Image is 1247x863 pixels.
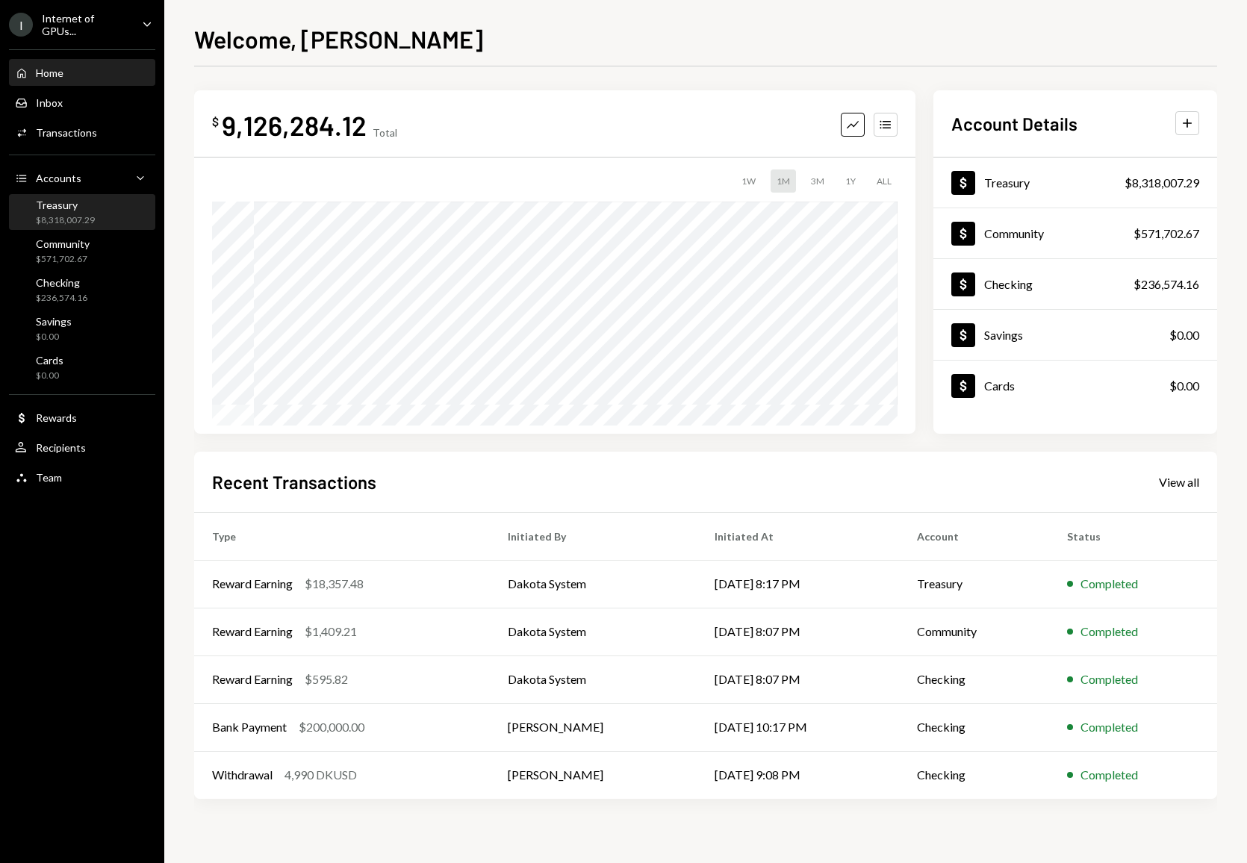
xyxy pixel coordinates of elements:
a: Transactions [9,119,155,146]
div: Reward Earning [212,575,293,593]
div: Withdrawal [212,766,273,784]
h2: Account Details [951,111,1077,136]
a: Treasury$8,318,007.29 [9,194,155,230]
div: 1M [771,169,796,193]
div: $8,318,007.29 [1125,174,1199,192]
a: Checking$236,574.16 [9,272,155,308]
td: Dakota System [490,560,697,608]
div: Recipients [36,441,86,454]
div: Reward Earning [212,670,293,688]
th: Type [194,512,490,560]
div: 3M [805,169,830,193]
div: $0.00 [36,331,72,343]
td: Checking [899,655,1049,703]
td: [DATE] 10:17 PM [697,703,899,751]
a: Home [9,59,155,86]
div: Completed [1080,575,1138,593]
a: View all [1159,473,1199,490]
div: ALL [871,169,898,193]
h1: Welcome, [PERSON_NAME] [194,24,483,54]
a: Community$571,702.67 [933,208,1217,258]
div: 4,990 DKUSD [284,766,357,784]
td: [DATE] 8:17 PM [697,560,899,608]
div: $8,318,007.29 [36,214,95,227]
td: [DATE] 8:07 PM [697,655,899,703]
div: Treasury [36,199,95,211]
div: $0.00 [1169,377,1199,395]
a: Cards$0.00 [933,361,1217,411]
div: Treasury [984,175,1030,190]
td: [DATE] 8:07 PM [697,608,899,655]
th: Initiated At [697,512,899,560]
div: Total [373,126,397,139]
td: [PERSON_NAME] [490,703,697,751]
div: $571,702.67 [1134,225,1199,243]
div: Cards [36,354,63,367]
a: Checking$236,574.16 [933,259,1217,309]
div: Savings [984,328,1023,342]
td: [DATE] 9:08 PM [697,751,899,799]
td: Community [899,608,1049,655]
td: [PERSON_NAME] [490,751,697,799]
div: Checking [36,276,87,289]
div: $236,574.16 [1134,275,1199,293]
a: Savings$0.00 [933,310,1217,360]
td: Dakota System [490,608,697,655]
div: Completed [1080,670,1138,688]
div: Transactions [36,126,97,139]
div: Checking [984,277,1033,291]
div: Community [984,226,1044,240]
div: $571,702.67 [36,253,90,266]
div: Community [36,237,90,250]
div: Completed [1080,623,1138,641]
a: Accounts [9,164,155,191]
div: $595.82 [305,670,348,688]
div: Accounts [36,172,81,184]
div: 1Y [839,169,862,193]
h2: Recent Transactions [212,470,376,494]
div: Rewards [36,411,77,424]
div: 9,126,284.12 [222,108,367,142]
th: Status [1049,512,1217,560]
td: Treasury [899,560,1049,608]
div: $0.00 [1169,326,1199,344]
a: Treasury$8,318,007.29 [933,158,1217,208]
a: Community$571,702.67 [9,233,155,269]
th: Account [899,512,1049,560]
th: Initiated By [490,512,697,560]
div: View all [1159,475,1199,490]
a: Cards$0.00 [9,349,155,385]
a: Team [9,464,155,490]
div: $18,357.48 [305,575,364,593]
div: Savings [36,315,72,328]
div: Completed [1080,766,1138,784]
a: Recipients [9,434,155,461]
div: Reward Earning [212,623,293,641]
div: Home [36,66,63,79]
div: Inbox [36,96,63,109]
div: Cards [984,378,1015,393]
div: 1W [736,169,762,193]
a: Rewards [9,404,155,431]
div: $200,000.00 [299,718,364,736]
div: $1,409.21 [305,623,357,641]
div: I [9,13,33,37]
div: Bank Payment [212,718,287,736]
div: $ [212,114,219,129]
div: $0.00 [36,370,63,382]
div: $236,574.16 [36,292,87,305]
td: Checking [899,703,1049,751]
td: Dakota System [490,655,697,703]
a: Savings$0.00 [9,311,155,346]
td: Checking [899,751,1049,799]
a: Inbox [9,89,155,116]
div: Team [36,471,62,484]
div: Completed [1080,718,1138,736]
div: Internet of GPUs... [42,12,130,37]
